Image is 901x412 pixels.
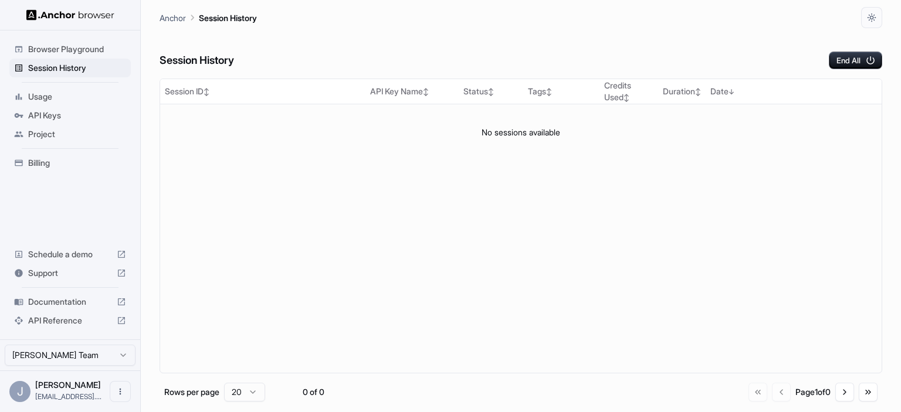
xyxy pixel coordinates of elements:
[604,80,653,103] div: Credits Used
[35,392,101,401] span: jeba760@gmail.com
[488,87,494,96] span: ↕
[695,87,701,96] span: ↕
[9,381,31,402] div: J
[9,311,131,330] div: API Reference
[28,315,112,326] span: API Reference
[28,110,126,121] span: API Keys
[28,91,126,103] span: Usage
[546,87,552,96] span: ↕
[370,86,455,97] div: API Key Name
[28,157,126,169] span: Billing
[9,264,131,282] div: Support
[160,12,186,24] p: Anchor
[829,52,882,69] button: End All
[28,248,112,260] span: Schedule a demo
[160,104,882,161] td: No sessions available
[9,59,131,77] div: Session History
[9,154,131,172] div: Billing
[28,62,126,74] span: Session History
[199,12,257,24] p: Session History
[710,86,801,97] div: Date
[28,267,112,279] span: Support
[28,128,126,140] span: Project
[26,9,114,21] img: Anchor Logo
[9,125,131,144] div: Project
[160,52,234,69] h6: Session History
[795,386,831,398] div: Page 1 of 0
[28,43,126,55] span: Browser Playground
[28,296,112,308] span: Documentation
[9,292,131,311] div: Documentation
[9,245,131,264] div: Schedule a demo
[35,380,101,390] span: Jean Eba
[204,87,209,96] span: ↕
[463,86,519,97] div: Status
[160,11,257,24] nav: breadcrumb
[9,87,131,106] div: Usage
[164,386,219,398] p: Rows per page
[423,87,429,96] span: ↕
[165,86,361,97] div: Session ID
[9,40,131,59] div: Browser Playground
[528,86,595,97] div: Tags
[663,86,701,97] div: Duration
[284,386,343,398] div: 0 of 0
[9,106,131,125] div: API Keys
[624,93,629,102] span: ↕
[110,381,131,402] button: Open menu
[729,87,734,96] span: ↓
